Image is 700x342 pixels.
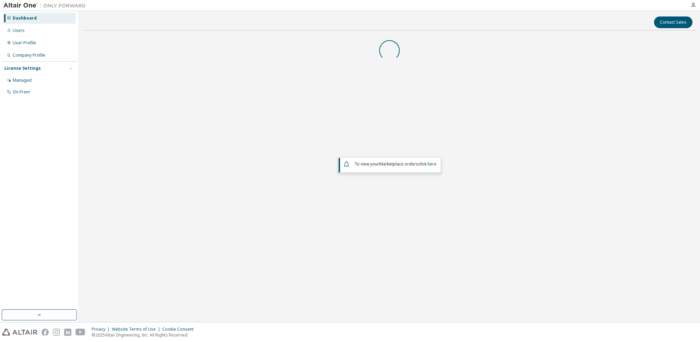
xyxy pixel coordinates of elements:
[354,161,436,167] span: To view your click
[428,161,436,167] a: here
[92,332,198,338] p: © 2025 Altair Engineering, Inc. All Rights Reserved.
[2,329,37,336] img: altair_logo.svg
[13,28,25,33] div: Users
[13,40,36,46] div: User Profile
[53,329,60,336] img: instagram.svg
[13,89,30,95] div: On Prem
[112,327,162,332] div: Website Terms of Use
[13,15,37,21] div: Dashboard
[379,161,418,167] em: Marketplace orders
[162,327,198,332] div: Cookie Consent
[92,327,112,332] div: Privacy
[75,329,85,336] img: youtube.svg
[4,66,41,71] div: License Settings
[64,329,71,336] img: linkedin.svg
[13,78,32,83] div: Managed
[3,2,89,9] img: Altair One
[13,53,45,58] div: Company Profile
[654,16,692,28] button: Contact Sales
[42,329,49,336] img: facebook.svg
